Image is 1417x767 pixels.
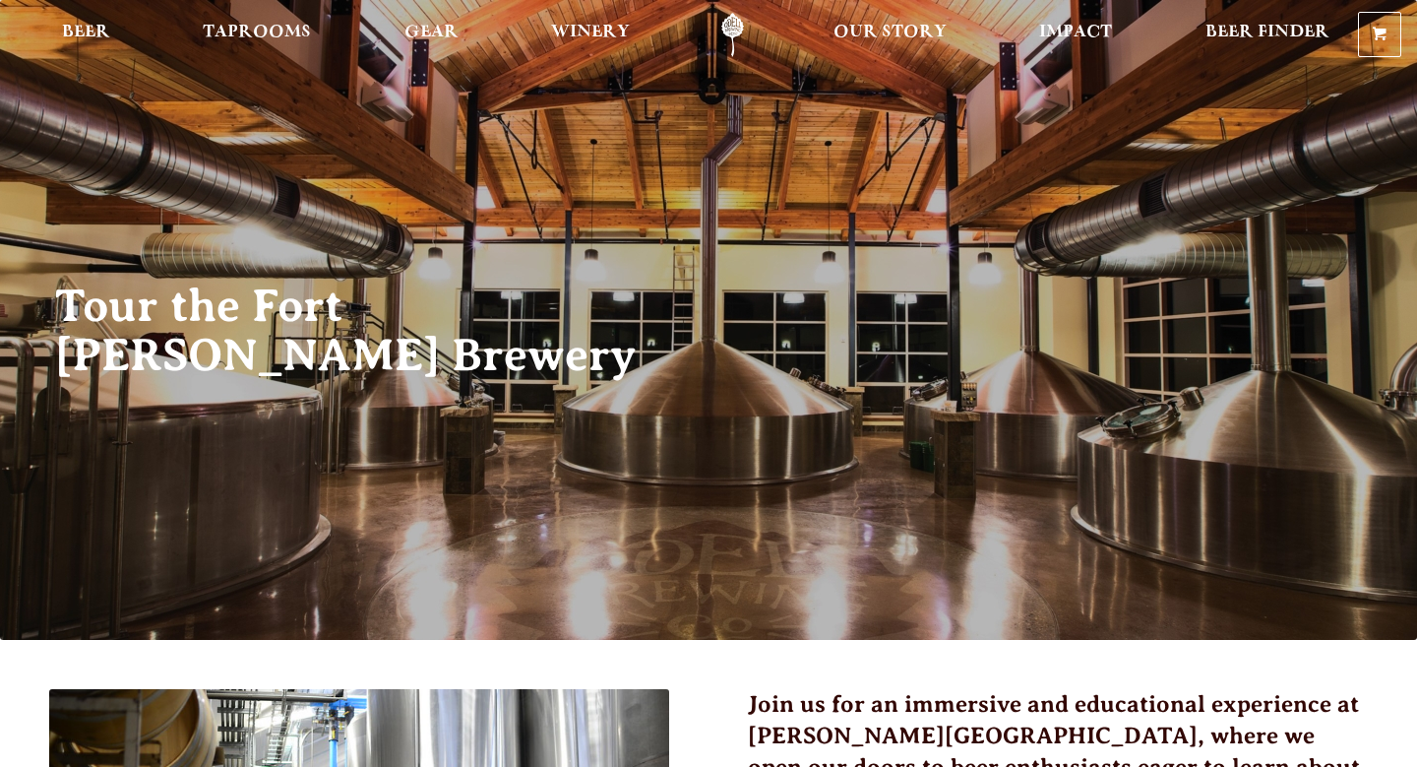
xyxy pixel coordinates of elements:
span: Our Story [833,25,947,40]
span: Gear [404,25,459,40]
a: Gear [392,13,471,57]
span: Taprooms [203,25,311,40]
h2: Tour the Fort [PERSON_NAME] Brewery [55,282,669,380]
a: Beer Finder [1193,13,1342,57]
a: Beer [49,13,123,57]
a: Odell Home [696,13,770,57]
span: Beer Finder [1205,25,1329,40]
a: Our Story [821,13,959,57]
span: Winery [551,25,630,40]
a: Taprooms [190,13,324,57]
a: Impact [1026,13,1125,57]
a: Winery [538,13,643,57]
span: Impact [1039,25,1112,40]
span: Beer [62,25,110,40]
